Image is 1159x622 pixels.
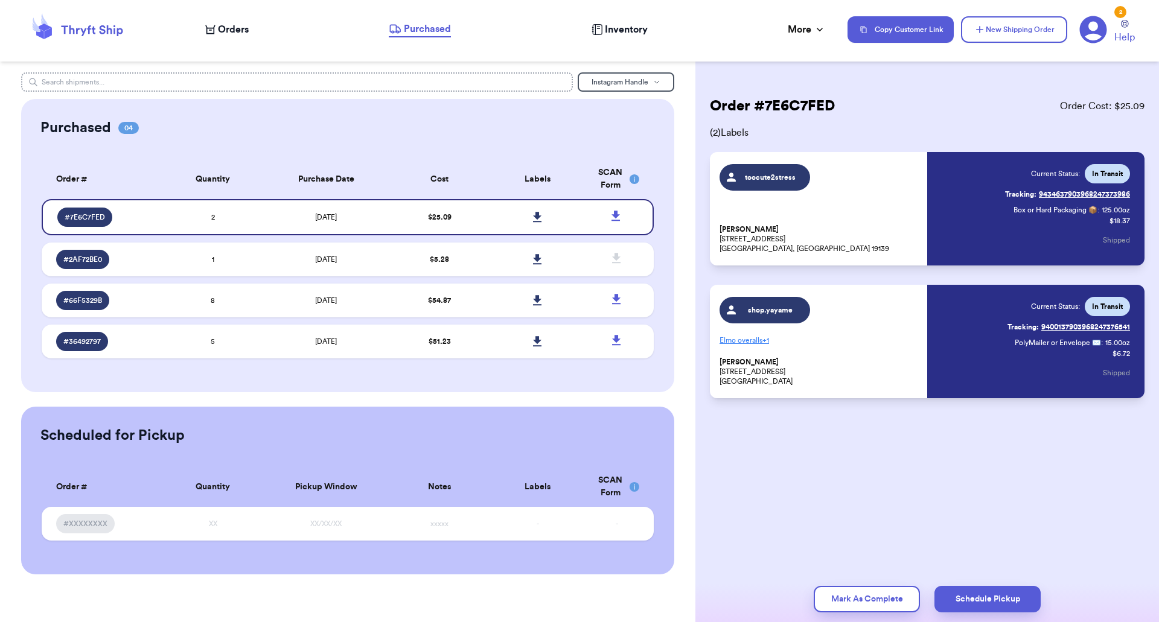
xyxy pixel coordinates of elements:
span: In Transit [1092,302,1123,311]
span: # 66F5329B [63,296,102,305]
th: Cost [391,159,488,199]
span: [DATE] [315,338,337,345]
span: Box or Hard Packaging 📦 [1014,206,1097,214]
span: + 1 [762,337,769,344]
span: # 7E6C7FED [65,212,105,222]
a: Tracking:9434637903968247373986 [1005,185,1130,204]
th: Order # [42,159,164,199]
span: Tracking: [1007,322,1039,332]
span: $ 25.09 [428,214,452,221]
span: Tracking: [1005,189,1036,199]
th: Pickup Window [262,467,391,507]
h2: Purchased [40,118,111,138]
span: ( 2 ) Labels [710,125,1145,140]
span: # 2AF72BE0 [63,255,102,264]
span: : [1097,205,1099,215]
span: Purchased [404,22,451,36]
button: Copy Customer Link [848,16,954,43]
span: shop.yayame [742,305,799,315]
a: Inventory [592,22,648,37]
span: 8 [211,297,215,304]
div: SCAN Form [594,167,640,192]
div: More [788,22,826,37]
a: Purchased [389,22,451,37]
th: Notes [391,467,488,507]
h2: Scheduled for Pickup [40,426,185,445]
h2: Order # 7E6C7FED [710,97,835,116]
span: Current Status: [1031,169,1080,179]
span: Order Cost: $ 25.09 [1060,99,1145,113]
a: Help [1114,20,1135,45]
div: 2 [1114,6,1126,18]
span: 1 [212,256,214,263]
span: # 36492797 [63,337,101,346]
span: [DATE] [315,214,337,221]
span: [DATE] [315,256,337,263]
span: [PERSON_NAME] [720,358,779,367]
span: Instagram Handle [592,78,648,86]
p: [STREET_ADDRESS] [GEOGRAPHIC_DATA], [GEOGRAPHIC_DATA] 19139 [720,224,920,253]
a: Tracking:9400137903968247376541 [1007,317,1130,337]
div: SCAN Form [594,474,640,500]
button: Schedule Pickup [934,586,1041,612]
span: : [1101,338,1103,347]
span: Orders [218,22,249,37]
span: 5 [211,338,215,345]
a: Orders [205,22,249,37]
p: $ 6.72 [1113,349,1130,358]
span: xxxxx [430,520,449,527]
p: Elmo overalls [720,331,920,350]
th: Quantity [164,467,262,507]
span: 2 [211,214,215,221]
input: Search shipments... [21,72,573,92]
button: New Shipping Order [961,16,1067,43]
th: Purchase Date [262,159,391,199]
button: Instagram Handle [578,72,674,92]
p: [STREET_ADDRESS] [GEOGRAPHIC_DATA] [720,357,920,386]
span: $ 51.23 [429,338,451,345]
th: Order # [42,467,164,507]
th: Labels [488,467,586,507]
button: Mark As Complete [814,586,920,612]
span: $ 5.28 [430,256,449,263]
button: Shipped [1103,227,1130,253]
span: Help [1114,30,1135,45]
span: [DATE] [315,297,337,304]
button: Shipped [1103,360,1130,386]
span: XX/XX/XX [310,520,342,527]
th: Quantity [164,159,262,199]
span: Current Status: [1031,302,1080,311]
span: 125.00 oz [1102,205,1130,215]
a: 2 [1079,16,1107,43]
span: 15.00 oz [1105,338,1130,347]
span: Inventory [605,22,648,37]
span: - [616,520,618,527]
span: #XXXXXXXX [63,519,107,528]
p: $ 18.37 [1110,216,1130,226]
span: In Transit [1092,169,1123,179]
th: Labels [488,159,586,199]
span: - [537,520,539,527]
span: [PERSON_NAME] [720,225,779,234]
span: XX [209,520,217,527]
span: PolyMailer or Envelope ✉️ [1015,339,1101,346]
span: 04 [118,122,139,134]
span: toocute2stress [742,173,799,182]
span: $ 54.87 [428,297,451,304]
